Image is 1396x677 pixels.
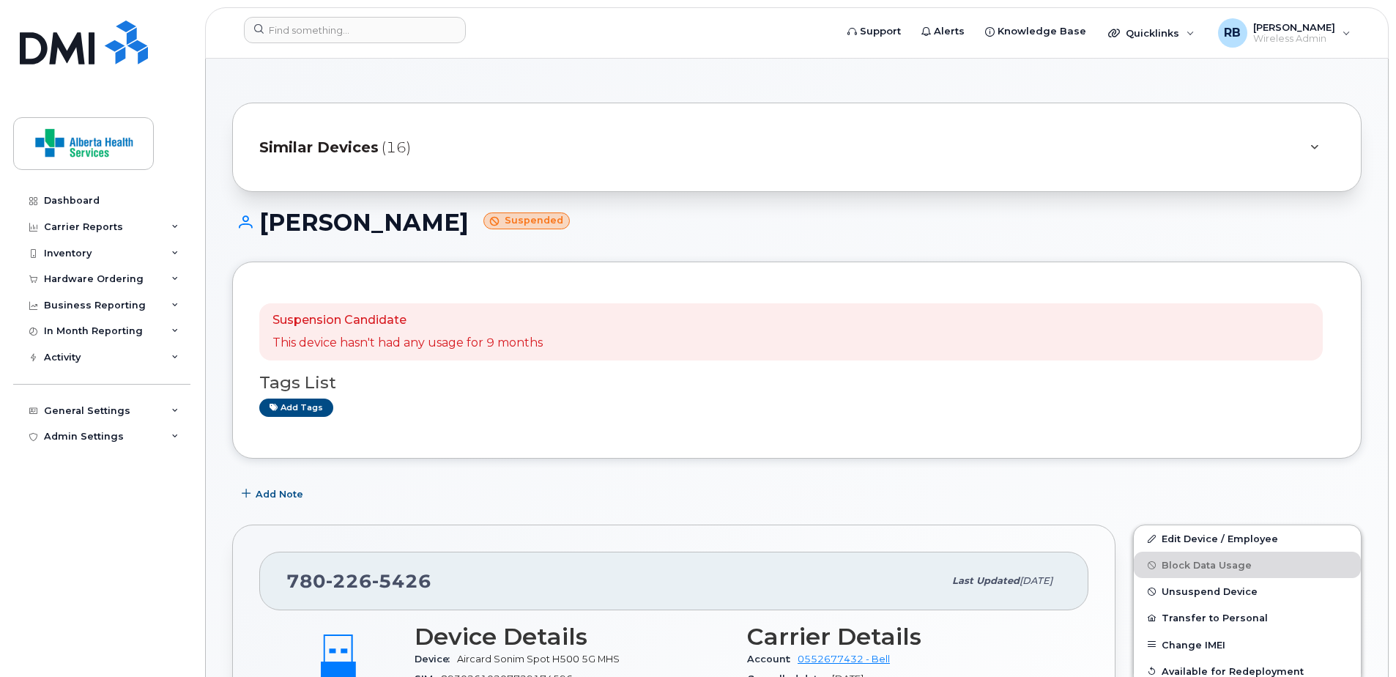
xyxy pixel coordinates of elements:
span: [DATE] [1020,575,1052,586]
button: Block Data Usage [1134,552,1361,578]
a: Edit Device / Employee [1134,525,1361,552]
span: Last updated [952,575,1020,586]
p: Suspension Candidate [272,312,543,329]
span: 5426 [372,570,431,592]
button: Transfer to Personal [1134,604,1361,631]
button: Add Note [232,481,316,507]
span: Aircard Sonim Spot H500 5G MHS [457,654,620,665]
p: This device hasn't had any usage for 9 months [272,335,543,352]
h3: Carrier Details [747,624,1062,650]
span: Unsuspend Device [1162,586,1258,597]
h1: [PERSON_NAME] [232,210,1362,235]
span: 226 [326,570,372,592]
span: Add Note [256,487,303,501]
h3: Device Details [415,624,729,650]
span: Device [415,654,457,665]
span: Account [747,654,798,665]
span: Available for Redeployment [1162,665,1304,676]
span: 780 [286,570,431,592]
button: Change IMEI [1134,632,1361,658]
span: Similar Devices [259,137,379,158]
h3: Tags List [259,374,1334,392]
a: 0552677432 - Bell [798,654,890,665]
button: Unsuspend Device [1134,578,1361,604]
a: Add tags [259,399,333,417]
small: Suspended [483,212,570,229]
span: (16) [382,137,411,158]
